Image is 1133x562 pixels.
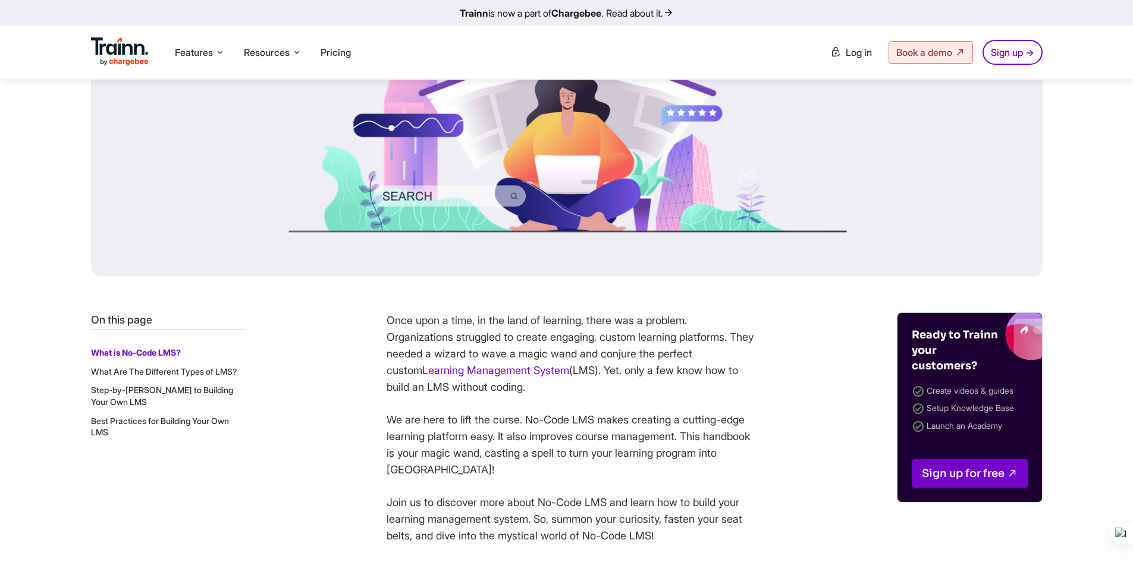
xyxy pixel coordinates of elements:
[91,347,181,357] a: What is No-Code LMS?
[91,366,237,376] a: What Are The Different Types of LMS?
[422,364,569,376] a: Learning Management System
[912,400,1028,417] li: Setup Knowledge Base
[91,37,149,66] img: Trainn Logo
[387,412,755,478] p: We are here to lift the curse. No-Code LMS makes creating a cutting-edge learning platform easy. ...
[175,46,213,59] span: Features
[91,385,233,407] a: Step-by-[PERSON_NAME] to Building Your Own LMS
[1074,505,1133,562] iframe: Chat Widget
[387,312,755,395] p: Once upon a time, in the land of learning, there was a problem. Organizations struggled to create...
[91,312,246,327] p: On this page
[823,42,879,63] a: Log in
[922,313,1042,360] img: Trainn blogs
[896,46,952,58] span: Book a demo
[912,383,1028,400] li: Create videos & guides
[321,46,351,58] a: Pricing
[983,40,1043,65] a: Sign up →
[460,7,488,19] b: Trainn
[244,46,290,59] span: Resources
[912,327,1001,373] h4: Ready to Trainn your customers?
[551,7,601,19] b: Chargebee
[387,494,755,544] p: Join us to discover more about No-Code LMS and learn how to build your learning management system...
[846,46,872,58] span: Log in
[91,416,229,438] a: Best Practices for Building Your Own LMS
[912,459,1028,488] a: Sign up for free
[889,41,973,64] a: Book a demo
[912,418,1028,435] li: Launch an Academy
